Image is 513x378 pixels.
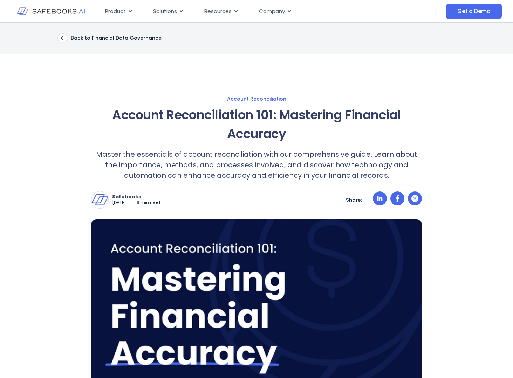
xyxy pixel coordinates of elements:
p: [DATE] [112,200,126,206]
span: Get a Demo [457,8,491,15]
p: Back to Financial Data Governance [71,35,162,41]
a: Account Reconciliation [22,96,491,102]
span: Solutions [153,7,177,15]
span: Resources [204,7,232,15]
a: Get a Demo [446,4,502,19]
span: Company [259,7,285,15]
h1: Account Reconciliation 101: Mastering Financial Accuracy [91,106,422,143]
div: Menu Toggle [100,5,390,18]
a: Back to Financial Data Governance [57,33,162,43]
span: Product [105,7,126,15]
p: Master the essentials of account reconciliation with our comprehensive guide. Learn about the imp... [91,149,422,181]
p: Safebooks [112,194,160,200]
img: Safebooks [91,191,108,208]
nav: Menu [100,5,390,18]
p: Share: [346,197,362,203]
p: 9 min read [137,200,160,206]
